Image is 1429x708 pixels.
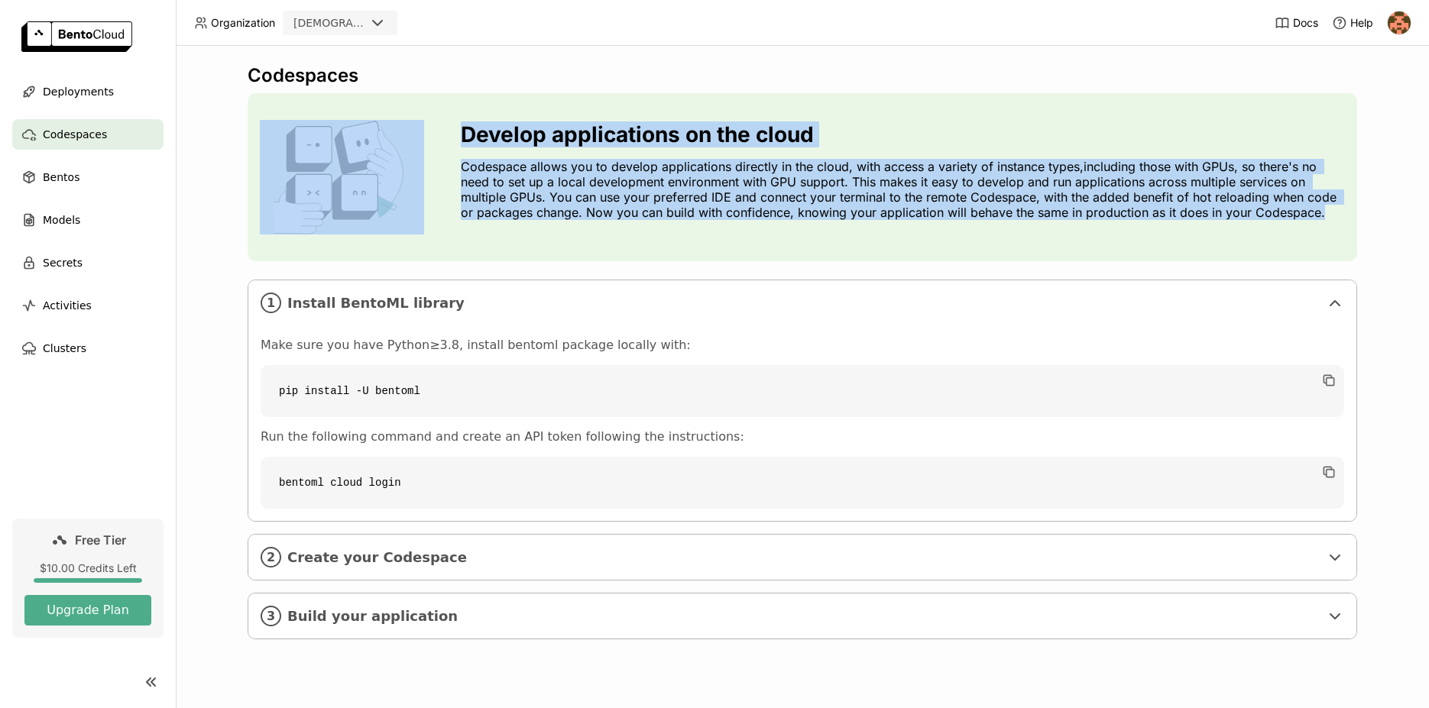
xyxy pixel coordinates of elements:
[43,296,92,315] span: Activities
[12,247,164,278] a: Secrets
[12,333,164,364] a: Clusters
[1388,11,1411,34] img: Baptist Vandersmissen
[293,15,365,31] div: [DEMOGRAPHIC_DATA]
[43,339,86,357] span: Clusters
[261,365,1344,417] code: pip install -U bentoml
[261,429,1344,445] p: Run the following command and create an API token following the instructions:
[43,82,114,101] span: Deployments
[261,547,281,567] i: 2
[287,608,1320,625] span: Build your application
[24,595,151,626] button: Upgrade Plan
[12,519,164,638] a: Free Tier$10.00 Credits LeftUpgrade Plan
[261,293,281,313] i: 1
[12,205,164,235] a: Models
[287,549,1320,566] span: Create your Codespace
[1332,15,1373,31] div: Help
[12,290,164,321] a: Activities
[461,159,1345,220] p: Codespace allows you to develop applications directly in the cloud, with access a variety of inst...
[260,120,424,234] img: cover onboarding
[261,606,281,626] i: 3
[248,64,1357,87] div: Codespaces
[1350,16,1373,30] span: Help
[248,280,1356,325] div: 1Install BentoML library
[261,338,1344,353] p: Make sure you have Python≥3.8, install bentoml package locally with:
[1293,16,1318,30] span: Docs
[367,16,368,31] input: Selected baptist.
[461,122,1345,147] h3: Develop applications on the cloud
[211,16,275,30] span: Organization
[21,21,132,52] img: logo
[12,162,164,192] a: Bentos
[43,125,107,144] span: Codespaces
[43,211,80,229] span: Models
[12,119,164,150] a: Codespaces
[75,532,126,548] span: Free Tier
[43,168,79,186] span: Bentos
[12,76,164,107] a: Deployments
[43,254,83,272] span: Secrets
[261,457,1344,509] code: bentoml cloud login
[248,593,1356,638] div: 3Build your application
[248,535,1356,580] div: 2Create your Codespace
[24,561,151,575] div: $10.00 Credits Left
[1275,15,1318,31] a: Docs
[287,295,1320,312] span: Install BentoML library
